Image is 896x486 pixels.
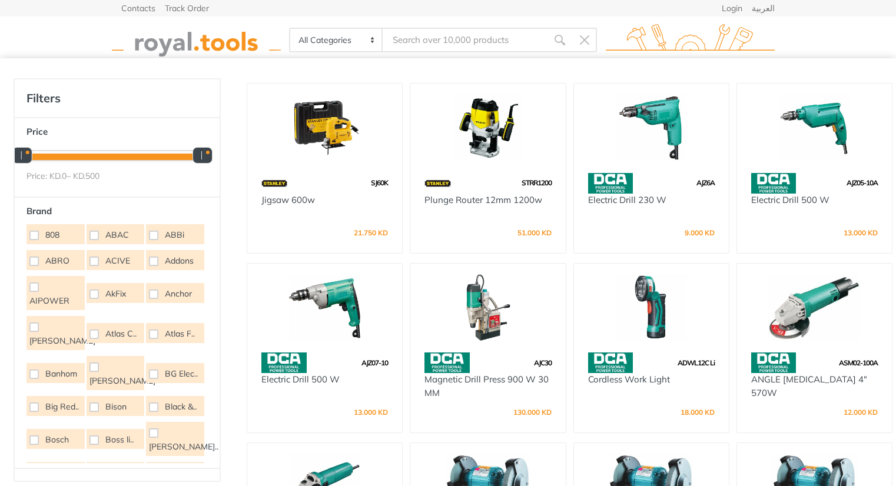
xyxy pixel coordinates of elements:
[112,24,281,56] img: royal.tools Logo
[354,229,388,239] div: 21.750 KD
[149,441,218,452] span: [PERSON_NAME]..
[534,358,552,367] span: AJC30
[588,194,666,205] a: Electric Drill 230 W
[26,91,208,105] h4: Filters
[839,358,878,367] span: ASM02-100A
[678,358,715,367] span: ADWL12C Li
[258,274,391,341] img: Royal Tools - Electric Drill 500 W
[354,409,388,418] div: 13.000 KD
[45,434,69,445] span: Bosch
[751,194,829,205] a: Electric Drill 500 W
[21,123,214,141] button: Price
[685,229,715,239] div: 9.000 KD
[844,409,878,418] div: 12.000 KD
[424,194,542,205] a: Plunge Router 12mm 1200w
[29,335,95,347] span: [PERSON_NAME]
[421,94,555,161] img: Royal Tools - Plunge Router 12mm 1200w
[588,173,633,194] img: 58.webp
[165,255,194,267] span: Addons
[165,229,184,241] span: ABBi
[748,94,881,161] img: Royal Tools - Electric Drill 500 W
[424,374,549,398] a: Magnetic Drill Press 900 W 30 MM
[751,374,867,398] a: ANGLE [MEDICAL_DATA] 4" 570W
[844,229,878,239] div: 13.000 KD
[261,173,287,194] img: 15.webp
[585,94,718,161] img: Royal Tools - Electric Drill 230 W
[522,178,552,187] span: STRR1200
[371,178,388,187] span: SJ60K
[696,178,715,187] span: AJZ6A
[165,328,195,339] span: Atlas F..
[45,401,79,412] span: Big Red..
[424,173,450,194] img: 15.webp
[105,434,134,445] span: Boss li..
[421,274,555,341] img: Royal Tools - Magnetic Drill Press 900 W 30 MM
[722,4,742,12] a: Login
[383,28,547,52] input: Site search
[105,328,137,339] span: Atlas C..
[165,4,209,12] a: Track Order
[748,274,881,341] img: Royal Tools - ANGLE GRINDER 4
[361,358,388,367] span: AJZ07-10
[45,255,69,267] span: ABRO
[105,401,127,412] span: Bison
[517,229,552,239] div: 51.000 KD
[45,229,59,241] span: 808
[21,202,214,220] button: Brand
[258,94,391,161] img: Royal Tools - Jigsaw 600w
[121,4,155,12] a: Contacts
[105,288,126,299] span: AkFix
[261,352,306,373] img: 58.webp
[45,368,77,380] span: Banhom
[261,194,315,205] a: Jigsaw 600w
[85,171,99,181] span: 500
[681,409,715,418] div: 18.000 KD
[29,295,69,307] span: AIPOWER
[752,4,775,12] a: العربية
[424,352,469,373] img: 58.webp
[105,229,129,241] span: ABAC
[585,274,718,341] img: Royal Tools - Cordless Work Light
[606,24,775,56] img: royal.tools Logo
[89,375,155,387] span: [PERSON_NAME]
[165,288,192,299] span: Anchor
[751,173,796,194] img: 58.webp
[847,178,878,187] span: AJZ05-10A
[165,368,198,380] span: BG Elec..
[751,352,796,373] img: 58.webp
[261,374,340,385] a: Electric Drill 500 W
[26,170,208,182] div: Price: KD. – KD.
[62,171,67,181] span: 0
[105,255,130,267] span: ACIVE
[588,374,670,385] a: Cordless Work Light
[165,401,197,412] span: Black &..
[290,29,383,51] select: Category
[588,352,633,373] img: 58.webp
[513,409,552,418] div: 130.000 KD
